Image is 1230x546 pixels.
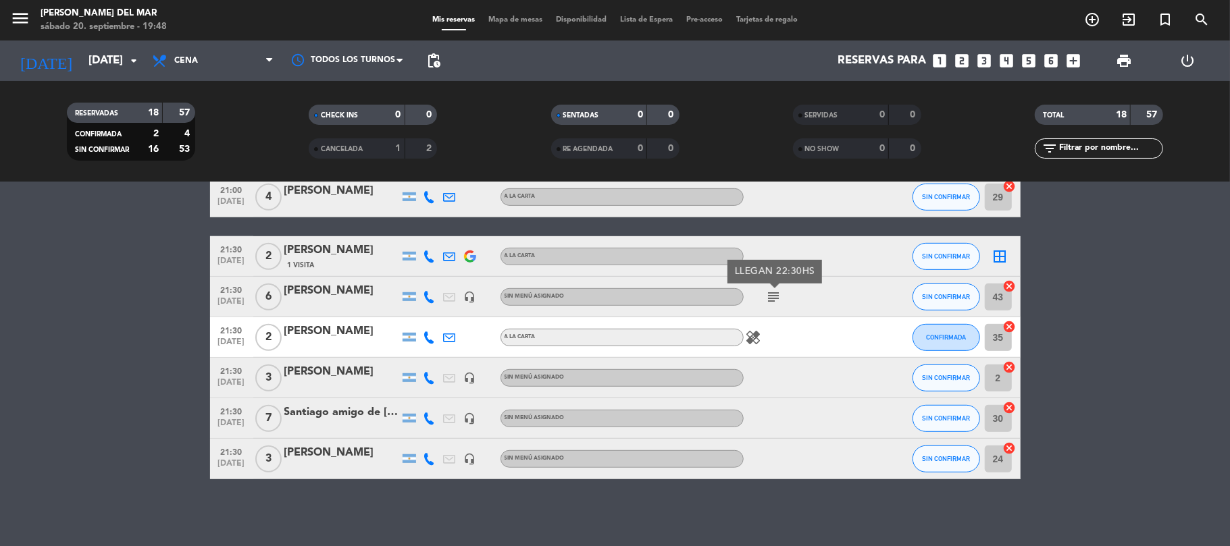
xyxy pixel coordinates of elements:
[638,110,643,119] strong: 0
[75,131,122,138] span: CONFIRMADA
[638,144,643,153] strong: 0
[913,184,980,211] button: SIN CONFIRMAR
[505,294,565,299] span: Sin menú asignado
[284,282,399,300] div: [PERSON_NAME]
[505,375,565,380] span: Sin menú asignado
[41,7,167,20] div: [PERSON_NAME] del Mar
[1042,140,1058,157] i: filter_list
[913,243,980,270] button: SIN CONFIRMAR
[1180,53,1196,69] i: power_settings_new
[1194,11,1210,28] i: search
[1084,11,1100,28] i: add_circle_outline
[1121,11,1137,28] i: exit_to_app
[931,52,949,70] i: looks_one
[613,16,680,24] span: Lista de Espera
[910,110,918,119] strong: 0
[153,129,159,138] strong: 2
[910,144,918,153] strong: 0
[426,53,442,69] span: pending_actions
[215,459,249,474] span: [DATE]
[255,283,282,310] span: 6
[255,184,282,211] span: 4
[1003,360,1017,374] i: cancel
[215,297,249,312] span: [DATE]
[10,8,30,33] button: menu
[215,182,249,197] span: 21:00
[1058,141,1162,156] input: Filtrar por nombre...
[563,146,613,153] span: RE AGENDADA
[75,146,129,153] span: SIN CONFIRMAR
[805,112,838,119] span: SERVIDAS
[426,110,434,119] strong: 0
[215,337,249,353] span: [DATE]
[215,197,249,213] span: [DATE]
[215,241,249,256] span: 21:30
[729,16,804,24] span: Tarjetas de regalo
[922,414,970,422] span: SIN CONFIRMAR
[926,333,966,341] span: CONFIRMADA
[215,322,249,337] span: 21:30
[505,253,536,258] span: A LA CARTA
[922,193,970,200] span: SIN CONFIRMAR
[680,16,729,24] span: Pre-acceso
[913,283,980,310] button: SIN CONFIRMAR
[215,281,249,297] span: 21:30
[913,445,980,472] button: SIN CONFIRMAR
[1065,52,1083,70] i: add_box
[464,250,476,263] img: google-logo.png
[563,112,599,119] span: SENTADAS
[998,52,1016,70] i: looks_4
[838,55,927,67] span: Reservas para
[215,403,249,418] span: 21:30
[126,53,142,69] i: arrow_drop_down
[482,16,549,24] span: Mapa de mesas
[922,455,970,462] span: SIN CONFIRMAR
[1021,52,1038,70] i: looks_5
[464,412,476,425] i: headset_mic
[805,146,840,153] span: NO SHOW
[284,404,399,421] div: Santiago amigo de [PERSON_NAME]
[10,46,82,76] i: [DATE]
[255,324,282,351] span: 2
[913,324,980,351] button: CONFIRMADA
[879,144,885,153] strong: 0
[1157,11,1173,28] i: turned_in_not
[215,378,249,393] span: [DATE]
[1116,110,1127,119] strong: 18
[505,456,565,461] span: Sin menú asignado
[284,323,399,340] div: [PERSON_NAME]
[179,108,193,117] strong: 57
[1003,180,1017,193] i: cancel
[426,144,434,153] strong: 2
[746,329,762,346] i: healing
[284,444,399,462] div: [PERSON_NAME]
[976,52,994,70] i: looks_3
[215,418,249,434] span: [DATE]
[913,364,980,391] button: SIN CONFIRMAR
[255,445,282,472] span: 3
[148,108,159,117] strong: 18
[284,363,399,381] div: [PERSON_NAME]
[1116,53,1132,69] span: print
[148,144,159,154] strong: 16
[668,144,676,153] strong: 0
[734,265,815,279] div: LLEGAN 22:30HS
[766,289,782,305] i: subject
[922,374,970,381] span: SIN CONFIRMAR
[184,129,193,138] strong: 4
[464,372,476,384] i: headset_mic
[321,146,363,153] span: CANCELADA
[879,110,885,119] strong: 0
[255,243,282,270] span: 2
[215,443,249,459] span: 21:30
[41,20,167,34] div: sábado 20. septiembre - 19:48
[922,293,970,300] span: SIN CONFIRMAR
[549,16,613,24] span: Disponibilidad
[464,453,476,465] i: headset_mic
[396,110,401,119] strong: 0
[922,252,970,260] span: SIN CONFIRMAR
[954,52,971,70] i: looks_two
[505,334,536,339] span: A LA CARTA
[1003,441,1017,455] i: cancel
[1003,279,1017,293] i: cancel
